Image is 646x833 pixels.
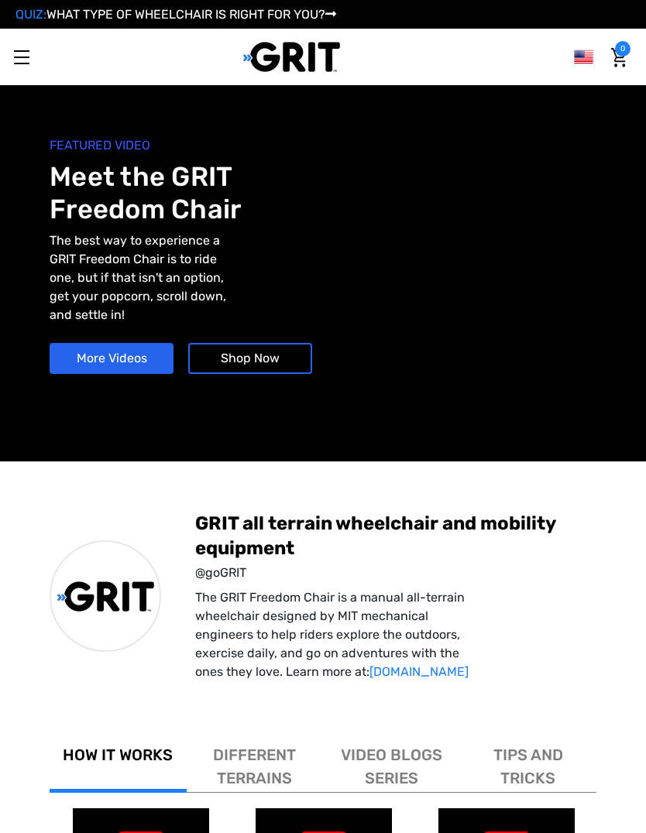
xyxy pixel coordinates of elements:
[332,135,589,406] iframe: YouTube video player
[493,746,563,787] span: TIPS AND TRICKS
[574,47,593,67] img: us.png
[607,41,631,74] a: Cart with 0 items
[615,41,631,57] span: 0
[341,746,442,787] span: VIDEO BLOGS SERIES
[15,7,46,22] span: QUIZ:
[63,746,173,764] span: HOW IT WORKS
[50,231,241,324] p: The best way to experience a GRIT Freedom Chair is to ride one, but if that isn't an option, get ...
[57,581,154,612] img: GRIT All-Terrain Wheelchair and Mobility Equipment
[369,664,469,679] a: [DOMAIN_NAME]
[195,564,596,582] span: @goGRIT
[213,746,296,787] span: DIFFERENT TERRAINS
[50,343,174,374] a: More Videos
[195,588,476,681] p: The GRIT Freedom Chair is a manual all-terrain wheelchair designed by MIT mechanical engineers to...
[611,48,627,67] img: Cart
[195,511,596,560] span: GRIT all terrain wheelchair and mobility equipment
[50,136,323,155] span: FEATURED VIDEO
[188,343,312,374] a: Shop Now
[15,7,336,22] a: QUIZ:WHAT TYPE OF WHEELCHAIR IS RIGHT FOR YOU?
[14,57,29,58] span: Toggle menu
[50,161,323,225] h1: Meet the GRIT Freedom Chair
[243,41,340,73] img: GRIT All-Terrain Wheelchair and Mobility Equipment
